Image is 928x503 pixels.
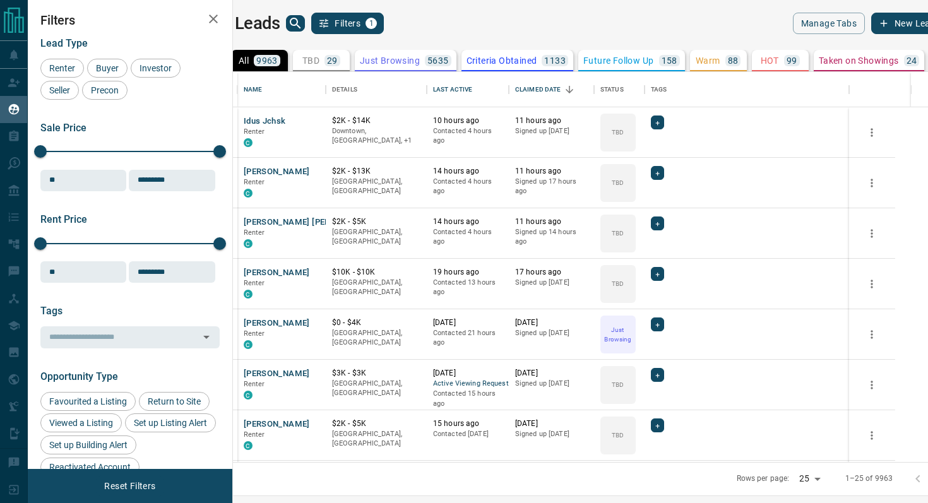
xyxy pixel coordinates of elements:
[332,278,420,297] p: [GEOGRAPHIC_DATA], [GEOGRAPHIC_DATA]
[237,72,326,107] div: Name
[433,418,503,429] p: 15 hours ago
[612,178,624,187] p: TBD
[244,418,310,430] button: [PERSON_NAME]
[612,430,624,440] p: TBD
[244,329,265,338] span: Renter
[40,370,118,382] span: Opportunity Type
[244,166,310,178] button: [PERSON_NAME]
[332,177,420,196] p: [GEOGRAPHIC_DATA], [GEOGRAPHIC_DATA]
[907,56,917,65] p: 24
[433,328,503,348] p: Contacted 21 hours ago
[45,418,117,428] span: Viewed a Listing
[208,13,280,33] h1: My Leads
[332,418,420,429] p: $2K - $5K
[862,174,881,192] button: more
[45,462,135,472] span: Reactivated Account
[45,85,74,95] span: Seller
[40,122,86,134] span: Sale Price
[793,13,865,34] button: Manage Tabs
[332,267,420,278] p: $10K - $10K
[515,278,588,288] p: Signed up [DATE]
[651,216,664,230] div: +
[515,166,588,177] p: 11 hours ago
[40,13,220,28] h2: Filters
[433,267,503,278] p: 19 hours ago
[845,473,893,484] p: 1–25 of 9963
[244,441,253,450] div: condos.ca
[515,267,588,278] p: 17 hours ago
[332,72,357,107] div: Details
[515,227,588,247] p: Signed up 14 hours ago
[583,56,653,65] p: Future Follow Up
[600,72,624,107] div: Status
[302,56,319,65] p: TBD
[787,56,797,65] p: 99
[602,325,634,344] p: Just Browsing
[651,166,664,180] div: +
[427,72,509,107] div: Last Active
[332,115,420,126] p: $2K - $14K
[244,340,253,349] div: condos.ca
[862,325,881,344] button: more
[239,56,249,65] p: All
[651,418,664,432] div: +
[655,419,660,432] span: +
[139,392,210,411] div: Return to Site
[862,123,881,142] button: more
[40,392,136,411] div: Favourited a Listing
[433,216,503,227] p: 14 hours ago
[332,368,420,379] p: $3K - $3K
[82,81,128,100] div: Precon
[244,391,253,399] div: condos.ca
[645,72,849,107] div: Tags
[244,189,253,198] div: condos.ca
[655,167,660,179] span: +
[467,56,537,65] p: Criteria Obtained
[544,56,566,65] p: 1133
[515,115,588,126] p: 11 hours ago
[515,328,588,338] p: Signed up [DATE]
[433,368,503,379] p: [DATE]
[326,72,427,107] div: Details
[696,56,720,65] p: Warm
[515,368,588,379] p: [DATE]
[40,37,88,49] span: Lead Type
[433,379,503,389] span: Active Viewing Request
[662,56,677,65] p: 158
[433,278,503,297] p: Contacted 13 hours ago
[433,166,503,177] p: 14 hours ago
[40,305,62,317] span: Tags
[244,317,310,329] button: [PERSON_NAME]
[655,268,660,280] span: +
[651,115,664,129] div: +
[862,426,881,445] button: more
[244,72,263,107] div: Name
[332,227,420,247] p: [GEOGRAPHIC_DATA], [GEOGRAPHIC_DATA]
[244,368,310,380] button: [PERSON_NAME]
[655,116,660,129] span: +
[515,216,588,227] p: 11 hours ago
[367,19,376,28] span: 1
[651,267,664,281] div: +
[515,126,588,136] p: Signed up [DATE]
[433,429,503,439] p: Contacted [DATE]
[655,369,660,381] span: +
[594,72,645,107] div: Status
[244,380,265,388] span: Renter
[655,217,660,230] span: +
[509,72,594,107] div: Claimed Date
[515,418,588,429] p: [DATE]
[87,59,128,78] div: Buyer
[433,317,503,328] p: [DATE]
[819,56,899,65] p: Taken on Showings
[332,379,420,398] p: [GEOGRAPHIC_DATA], [GEOGRAPHIC_DATA]
[515,177,588,196] p: Signed up 17 hours ago
[612,127,624,137] p: TBD
[143,396,205,406] span: Return to Site
[655,318,660,331] span: +
[862,376,881,394] button: more
[515,379,588,389] p: Signed up [DATE]
[129,418,211,428] span: Set up Listing Alert
[45,440,132,450] span: Set up Building Alert
[515,429,588,439] p: Signed up [DATE]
